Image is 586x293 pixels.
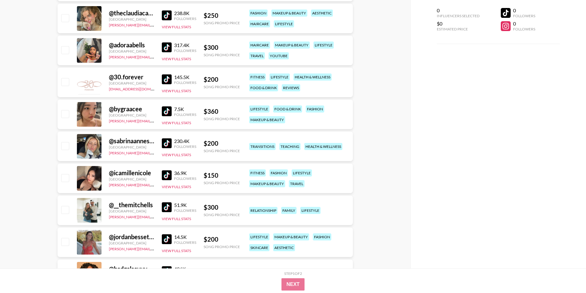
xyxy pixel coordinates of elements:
a: [PERSON_NAME][EMAIL_ADDRESS][PERSON_NAME][DOMAIN_NAME] [109,53,229,59]
div: 36.9K [174,170,196,176]
div: Followers [174,176,196,181]
div: @ 30.forever [109,73,154,81]
div: $ 200 [204,236,240,243]
div: 145.5K [174,74,196,80]
div: aesthetic [273,244,295,251]
div: [GEOGRAPHIC_DATA] [109,113,154,117]
div: makeup & beauty [271,10,307,17]
div: @ sabrinaannesocials [109,137,154,145]
img: TikTok [162,234,172,244]
img: TikTok [162,170,172,180]
button: Next [281,278,305,291]
div: health & wellness [293,73,332,81]
div: fitness [249,73,266,81]
div: Followers [174,48,196,53]
div: [GEOGRAPHIC_DATA] [109,241,154,245]
div: lifestyle [292,169,312,176]
div: $ 300 [204,267,240,275]
div: @ bygraacee [109,105,154,113]
div: relationship [249,207,277,214]
div: reviews [282,84,300,91]
a: [EMAIL_ADDRESS][DOMAIN_NAME] [109,85,171,91]
a: [PERSON_NAME][EMAIL_ADDRESS][DOMAIN_NAME] [109,181,200,187]
div: Step 1 of 2 [284,271,302,276]
div: $ 250 [204,12,240,19]
div: 238.8K [174,10,196,16]
div: lifestyle [313,42,334,49]
div: 317.4K [174,42,196,48]
div: 0 [513,21,535,27]
div: lifestyle [249,105,269,113]
img: TikTok [162,74,172,84]
button: View Full Stats [162,25,191,29]
div: Song Promo Price [204,85,240,89]
div: $ 150 [204,172,240,179]
div: lifestyle [269,73,290,81]
div: $ 360 [204,108,240,115]
a: [PERSON_NAME][EMAIL_ADDRESS][PERSON_NAME][DOMAIN_NAME] [109,22,229,27]
div: [GEOGRAPHIC_DATA] [109,177,154,181]
div: Influencers Selected [437,14,480,18]
div: $ 200 [204,76,240,83]
img: TikTok [162,138,172,148]
div: Followers [174,240,196,245]
div: 406K [174,266,196,272]
div: travel [289,180,305,187]
div: skincare [249,244,269,251]
a: [PERSON_NAME][EMAIL_ADDRESS][PERSON_NAME][DOMAIN_NAME] [109,245,229,251]
div: fitness [249,169,266,176]
div: Followers [174,80,196,85]
div: fashion [269,169,288,176]
div: makeup & beauty [249,116,285,123]
div: lifestyle [274,20,294,27]
div: Followers [174,112,196,117]
div: fashion [313,233,331,240]
div: Song Promo Price [204,148,240,153]
div: teaching [279,143,301,150]
button: View Full Stats [162,57,191,61]
div: 230.4K [174,138,196,144]
div: 51.9K [174,202,196,208]
div: [GEOGRAPHIC_DATA] [109,81,154,85]
a: [PERSON_NAME][EMAIL_ADDRESS][DOMAIN_NAME] [109,213,200,219]
div: Followers [513,27,535,31]
div: Song Promo Price [204,53,240,57]
div: makeup & beauty [274,42,310,49]
button: View Full Stats [162,248,191,253]
div: [GEOGRAPHIC_DATA] [109,145,154,149]
img: TikTok [162,266,172,276]
div: 14.5K [174,234,196,240]
div: Estimated Price [437,27,480,31]
div: @ icamillenicole [109,169,154,177]
img: TikTok [162,42,172,52]
div: travel [249,52,265,59]
button: View Full Stats [162,152,191,157]
div: Followers [513,14,535,18]
div: 0 [513,7,535,14]
div: Song Promo Price [204,244,240,249]
div: @ badgalsavvv [109,265,154,273]
img: TikTok [162,10,172,20]
div: $ 300 [204,44,240,51]
div: makeup & beauty [249,180,285,187]
div: Song Promo Price [204,21,240,25]
div: [GEOGRAPHIC_DATA] [109,209,154,213]
div: @ __themitchells [109,201,154,209]
button: View Full Stats [162,89,191,93]
div: @ theclaudiacampbell [109,9,154,17]
div: @ jordanbessette_ [109,233,154,241]
div: Song Promo Price [204,180,240,185]
a: [PERSON_NAME][EMAIL_ADDRESS][DOMAIN_NAME] [109,149,200,155]
div: food & drink [273,105,302,113]
div: fashion [249,10,268,17]
div: aesthetic [311,10,333,17]
div: Followers [174,144,196,149]
div: 7.5K [174,106,196,112]
div: [GEOGRAPHIC_DATA] [109,49,154,53]
div: family [281,207,297,214]
div: health & wellness [304,143,342,150]
div: $0 [437,21,480,27]
div: @ adoraabells [109,41,154,49]
div: lifestyle [300,207,321,214]
button: View Full Stats [162,216,191,221]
